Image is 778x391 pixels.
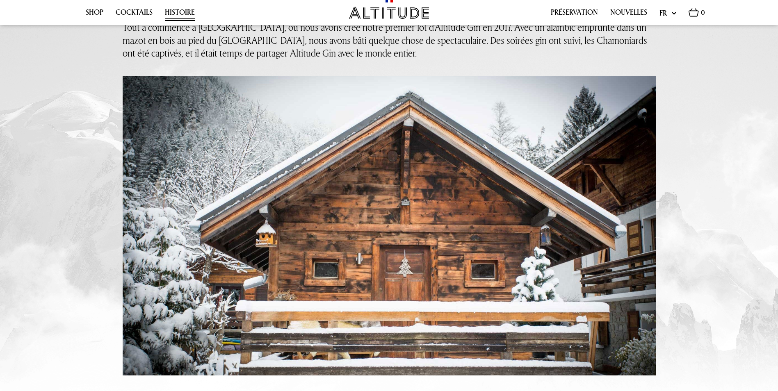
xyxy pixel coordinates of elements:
img: Altitude Gin [349,7,429,19]
a: Nouvelles [610,8,647,21]
p: Tout a commencé à [GEOGRAPHIC_DATA], où nous avons créé notre premier lot d'Altitude Gin en 2017.... [123,21,656,59]
a: 0 [689,8,705,21]
a: Préservation [551,8,598,21]
a: Cocktails [116,8,153,21]
img: Basket [689,8,699,17]
a: Histoire [165,8,195,21]
a: Shop [86,8,103,21]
